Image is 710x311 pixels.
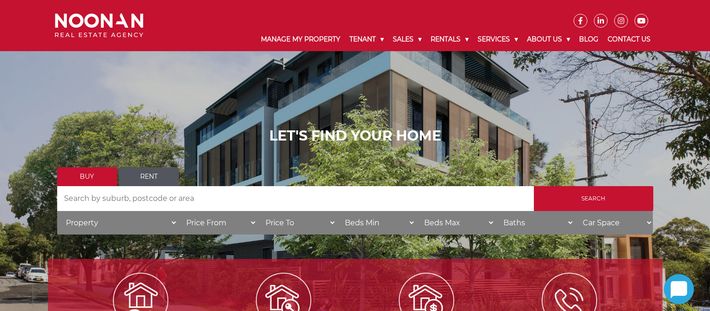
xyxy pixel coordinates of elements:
a: Services [473,28,522,51]
a: Blog [574,28,603,51]
a: Tenant [345,28,388,51]
a: Buy [57,167,117,186]
a: Contact Us [603,28,655,51]
a: Rent [119,167,179,186]
input: Search by suburb, postcode or area [57,186,534,211]
h1: LET'S FIND YOUR HOME [57,128,653,144]
a: Rentals [426,28,473,51]
img: Noonan Real Estate Agency [55,13,143,38]
input: Search [534,186,653,211]
a: Manage My Property [256,28,345,51]
a: Sales [388,28,426,51]
a: About Us [522,28,574,51]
